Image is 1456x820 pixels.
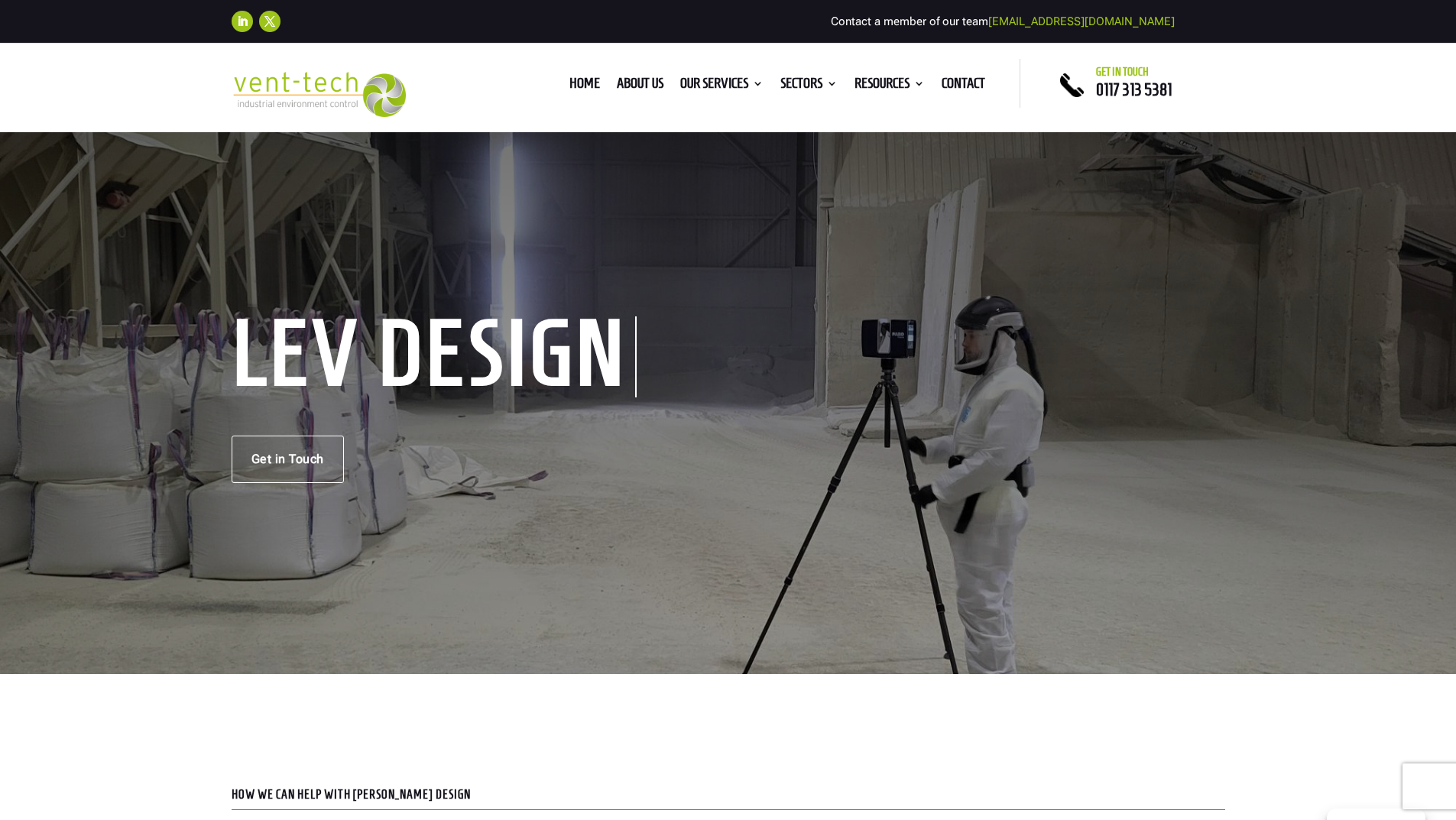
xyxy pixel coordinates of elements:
a: Follow on X [259,11,280,32]
span: Contact a member of our team [831,15,1175,28]
a: Home [569,78,600,95]
a: Get in Touch [232,436,344,483]
a: Contact [942,78,985,95]
a: About us [617,78,663,95]
span: Get in touch [1096,66,1149,78]
a: Follow on LinkedIn [232,11,253,32]
a: 0117 313 5381 [1096,80,1172,99]
h1: LEV Design [232,316,637,397]
a: [EMAIL_ADDRESS][DOMAIN_NAME] [988,15,1175,28]
a: Sectors [780,78,838,95]
a: Our Services [680,78,764,95]
a: Resources [854,78,925,95]
p: HOW WE CAN HELP WITH [PERSON_NAME] DESIGN [232,789,1225,801]
img: 2023-09-27T08_35_16.549ZVENT-TECH---Clear-background [232,72,407,117]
